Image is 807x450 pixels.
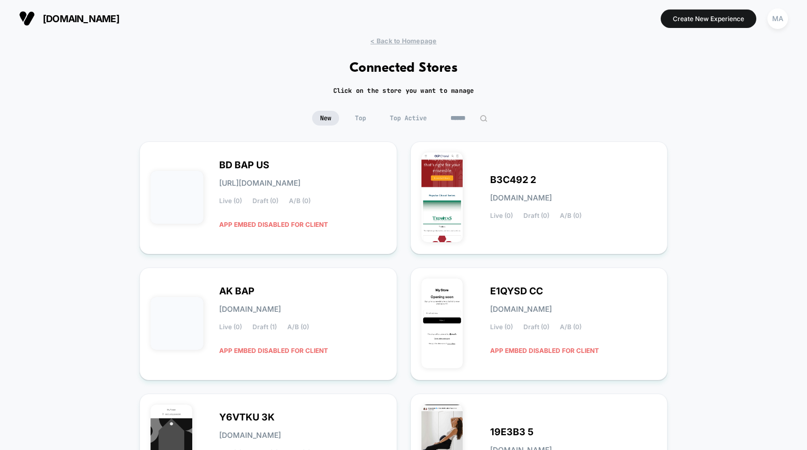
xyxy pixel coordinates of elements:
span: A/B (0) [560,323,581,331]
button: MA [764,8,791,30]
span: Live (0) [490,212,513,219]
span: New [312,111,339,126]
span: AK BAP [219,288,255,295]
span: A/B (0) [287,323,309,331]
span: BD BAP US [219,161,269,169]
span: [DOMAIN_NAME] [219,305,281,313]
button: [DOMAIN_NAME] [16,10,123,27]
h1: Connected Stores [350,61,458,76]
img: BD_BAP_US [151,171,203,224]
img: Visually logo [19,11,35,26]
span: Draft (0) [523,212,549,219]
span: APP EMBED DISABLED FOR CLIENT [219,215,328,234]
span: [DOMAIN_NAME] [219,432,281,439]
h2: Click on the store you want to manage [333,87,474,95]
span: 19E3B3 5 [490,428,533,436]
span: Y6VTKU 3K [219,414,275,421]
span: APP EMBED DISABLED FOR CLIENT [219,341,328,360]
span: Draft (1) [252,323,277,331]
span: < Back to Homepage [370,37,436,45]
img: E1QYSD_CC [421,279,463,368]
span: Draft (0) [523,323,549,331]
span: Live (0) [219,323,242,331]
img: B3C492_2 [421,152,463,242]
span: Top Active [382,111,435,126]
span: A/B (0) [560,212,581,219]
span: E1QYSD CC [490,288,543,295]
span: [DOMAIN_NAME] [490,194,552,202]
span: B3C492 2 [490,176,536,184]
img: edit [480,114,487,122]
img: AK_BAP [151,297,203,350]
span: [DOMAIN_NAME] [43,13,119,24]
span: Top [347,111,374,126]
span: [DOMAIN_NAME] [490,305,552,313]
div: MA [767,8,788,29]
span: Live (0) [219,197,242,205]
button: Create New Experience [661,9,756,28]
span: [URL][DOMAIN_NAME] [219,179,301,187]
span: A/B (0) [289,197,311,205]
span: Draft (0) [252,197,278,205]
span: Live (0) [490,323,513,331]
span: APP EMBED DISABLED FOR CLIENT [490,341,599,360]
